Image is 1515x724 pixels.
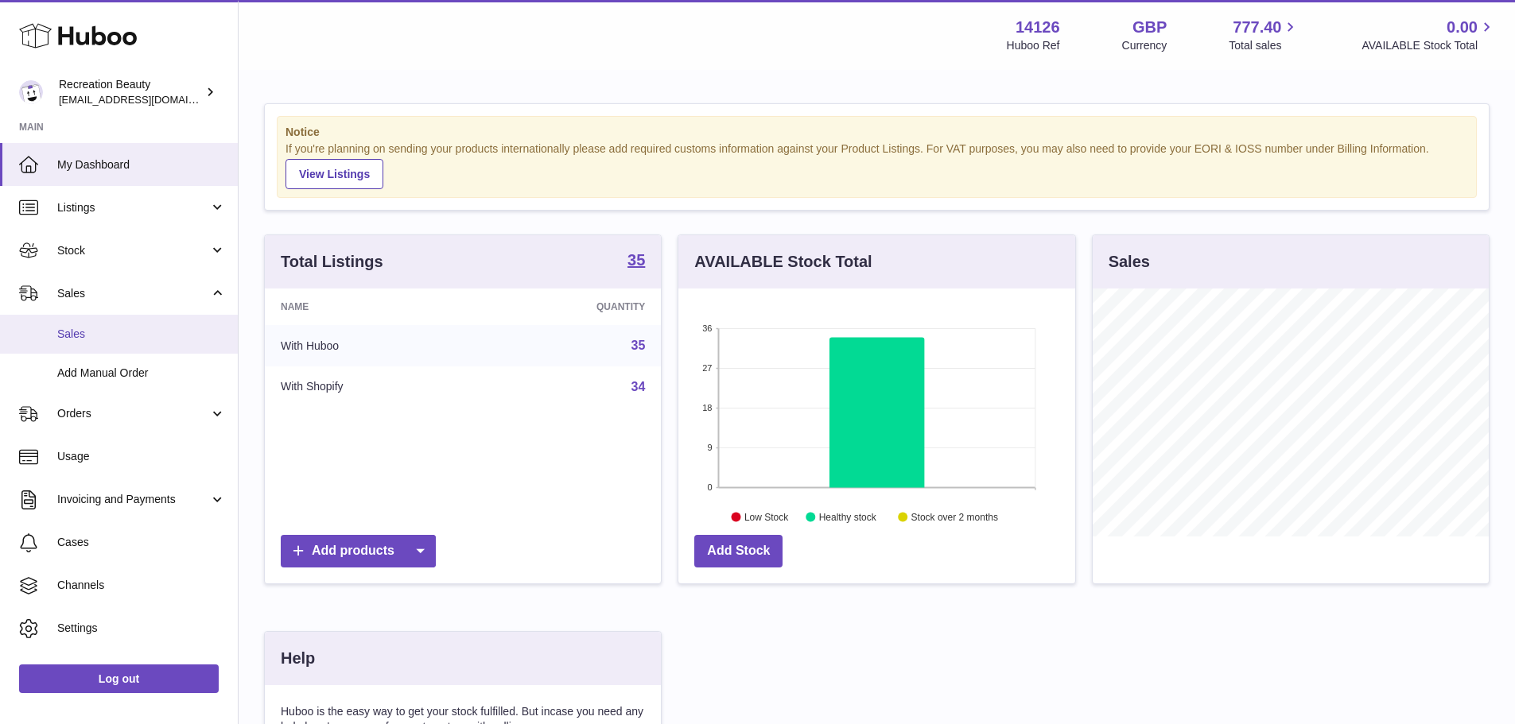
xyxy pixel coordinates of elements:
a: 0.00 AVAILABLE Stock Total [1362,17,1496,53]
a: Log out [19,664,219,693]
text: Stock over 2 months [911,511,998,522]
th: Name [265,288,479,325]
a: 777.40 Total sales [1229,17,1299,53]
span: Settings [57,621,226,636]
text: 18 [703,403,713,412]
strong: GBP [1132,17,1167,38]
th: Quantity [479,288,662,325]
a: View Listings [286,159,383,189]
span: 0.00 [1447,17,1478,38]
text: Low Stock [744,511,789,522]
span: 777.40 [1233,17,1281,38]
text: 9 [708,443,713,452]
a: 34 [631,380,646,393]
strong: 14126 [1016,17,1060,38]
a: Add Stock [694,535,783,567]
img: internalAdmin-14126@internal.huboo.com [19,80,43,104]
td: With Huboo [265,325,479,366]
div: Huboo Ref [1007,38,1060,53]
text: Healthy stock [819,511,877,522]
div: Currency [1122,38,1167,53]
span: [EMAIL_ADDRESS][DOMAIN_NAME] [59,93,234,106]
span: Listings [57,200,209,215]
strong: Notice [286,125,1468,140]
span: Stock [57,243,209,258]
div: If you're planning on sending your products internationally please add required customs informati... [286,141,1468,189]
span: Cases [57,535,226,550]
a: 35 [631,339,646,352]
span: Channels [57,578,226,593]
a: Add products [281,535,436,567]
h3: Help [281,648,315,669]
text: 36 [703,323,713,333]
span: Sales [57,327,226,342]
text: 0 [708,482,713,492]
td: With Shopify [265,366,479,408]
text: 27 [703,363,713,373]
h3: Sales [1109,251,1150,273]
strong: 35 [627,252,645,268]
span: AVAILABLE Stock Total [1362,38,1496,53]
span: Invoicing and Payments [57,492,209,507]
a: 35 [627,252,645,271]
h3: Total Listings [281,251,383,273]
h3: AVAILABLE Stock Total [694,251,872,273]
span: Add Manual Order [57,366,226,381]
div: Recreation Beauty [59,77,202,107]
span: Total sales [1229,38,1299,53]
span: My Dashboard [57,157,226,172]
span: Usage [57,449,226,464]
span: Sales [57,286,209,301]
span: Orders [57,406,209,421]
